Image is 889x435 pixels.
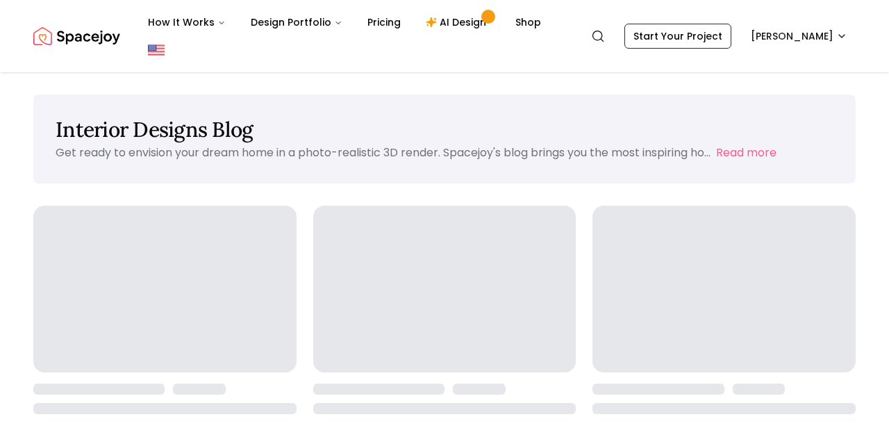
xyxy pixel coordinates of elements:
h1: Interior Designs Blog [56,117,833,142]
button: [PERSON_NAME] [742,24,856,49]
button: Design Portfolio [240,8,354,36]
nav: Main [137,8,552,36]
button: Read more [716,145,776,161]
button: How It Works [137,8,237,36]
a: Start Your Project [624,24,731,49]
img: United States [148,42,165,58]
img: Spacejoy Logo [33,22,120,50]
a: Pricing [356,8,412,36]
a: AI Design [415,8,501,36]
p: Get ready to envision your dream home in a photo-realistic 3D render. Spacejoy's blog brings you ... [56,145,711,161]
a: Spacejoy [33,22,120,50]
a: Shop [504,8,552,36]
